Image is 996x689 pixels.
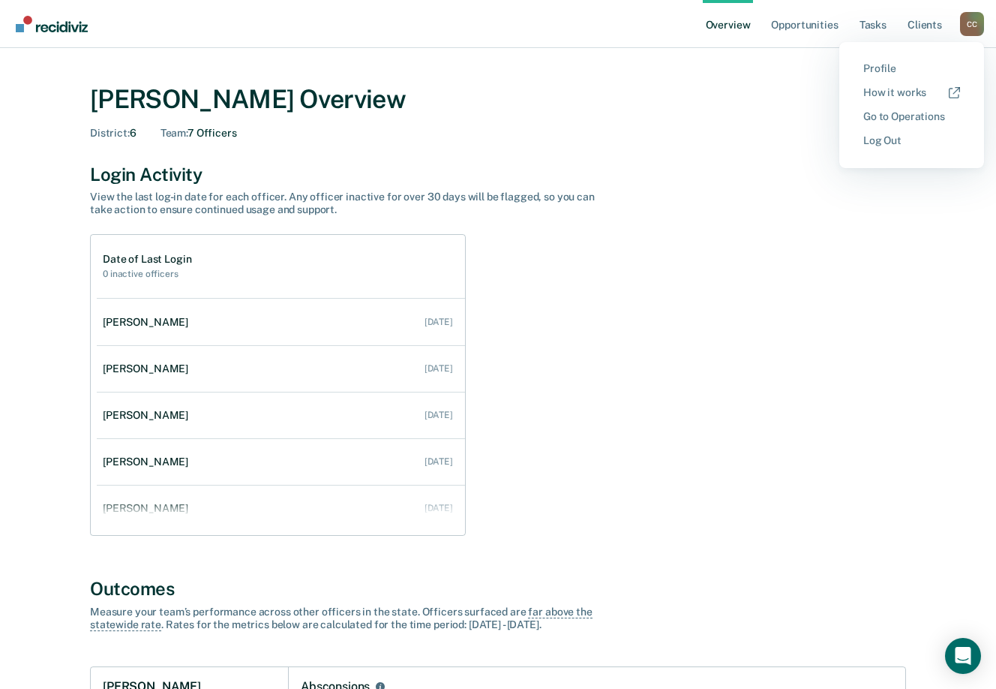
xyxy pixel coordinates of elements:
[945,638,981,674] div: Open Intercom Messenger
[863,86,960,99] a: How it works
[90,606,615,631] div: Measure your team’s performance across other officer s in the state. Officer s surfaced are . Rat...
[960,12,984,36] button: Profile dropdown button
[97,301,465,344] a: [PERSON_NAME] [DATE]
[103,269,191,279] h2: 0 inactive officers
[424,363,453,374] div: [DATE]
[424,317,453,327] div: [DATE]
[103,316,194,329] div: [PERSON_NAME]
[90,84,906,115] div: [PERSON_NAME] Overview
[103,502,194,515] div: [PERSON_NAME]
[103,409,194,422] div: [PERSON_NAME]
[863,110,960,123] a: Go to Operations
[90,164,906,185] div: Login Activity
[97,348,465,390] a: [PERSON_NAME] [DATE]
[90,578,906,600] div: Outcomes
[97,487,465,530] a: [PERSON_NAME] [DATE]
[90,606,592,631] span: far above the statewide rate
[424,456,453,467] div: [DATE]
[103,253,191,266] h1: Date of Last Login
[839,42,984,168] div: Profile menu
[103,456,194,468] div: [PERSON_NAME]
[90,127,130,139] span: District :
[424,410,453,420] div: [DATE]
[863,134,960,147] a: Log Out
[103,363,194,375] div: [PERSON_NAME]
[90,191,615,216] div: View the last log-in date for each officer. Any officer inactive for over 30 days will be flagged...
[960,12,984,36] div: C C
[424,503,453,513] div: [DATE]
[90,127,136,140] div: 6
[863,62,960,75] a: Profile
[160,127,237,140] div: 7 Officers
[97,394,465,437] a: [PERSON_NAME] [DATE]
[97,441,465,483] a: [PERSON_NAME] [DATE]
[16,16,88,32] img: Recidiviz
[160,127,187,139] span: Team :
